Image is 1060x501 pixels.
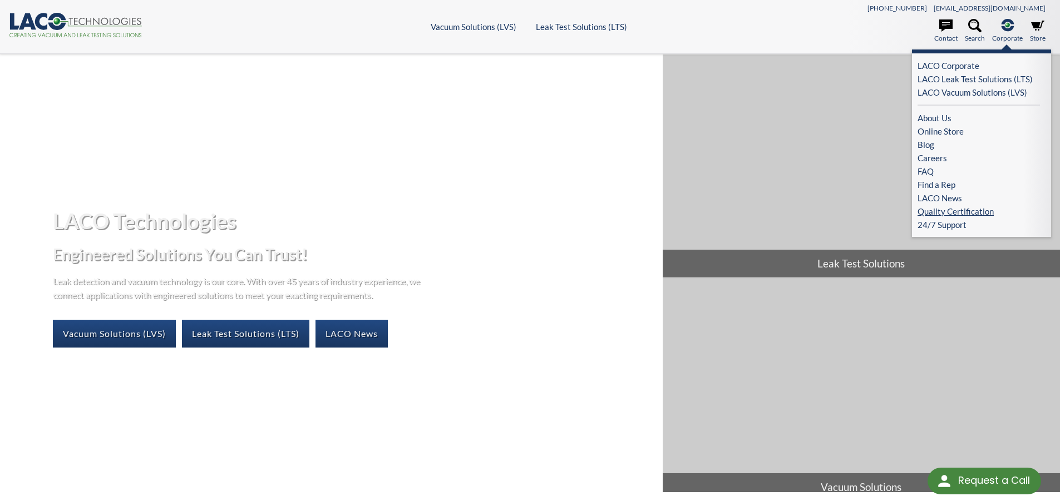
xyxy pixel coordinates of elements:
[918,111,1040,125] a: About Us
[53,320,176,348] a: Vacuum Solutions (LVS)
[918,165,1040,178] a: FAQ
[992,33,1023,43] span: Corporate
[53,244,653,265] h2: Engineered Solutions You Can Trust!
[53,207,653,235] h1: LACO Technologies
[918,72,1040,86] a: LACO Leak Test Solutions (LTS)
[536,22,627,32] a: Leak Test Solutions (LTS)
[918,59,1040,72] a: LACO Corporate
[53,274,426,302] p: Leak detection and vacuum technology is our core. With over 45 years of industry experience, we c...
[867,4,927,12] a: [PHONE_NUMBER]
[918,86,1040,99] a: LACO Vacuum Solutions (LVS)
[918,205,1040,218] a: Quality Certification
[934,4,1046,12] a: [EMAIL_ADDRESS][DOMAIN_NAME]
[918,125,1040,138] a: Online Store
[965,19,985,43] a: Search
[935,472,953,490] img: round button
[663,278,1060,501] a: Vacuum Solutions
[928,468,1041,494] div: Request a Call
[315,320,388,348] a: LACO News
[934,19,958,43] a: Contact
[918,218,1046,231] a: 24/7 Support
[958,468,1030,493] div: Request a Call
[182,320,309,348] a: Leak Test Solutions (LTS)
[663,54,1060,277] a: Leak Test Solutions
[663,473,1060,501] span: Vacuum Solutions
[1030,19,1046,43] a: Store
[918,138,1040,151] a: Blog
[431,22,516,32] a: Vacuum Solutions (LVS)
[918,151,1040,165] a: Careers
[663,250,1060,277] span: Leak Test Solutions
[918,191,1040,205] a: LACO News
[918,178,1040,191] a: Find a Rep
